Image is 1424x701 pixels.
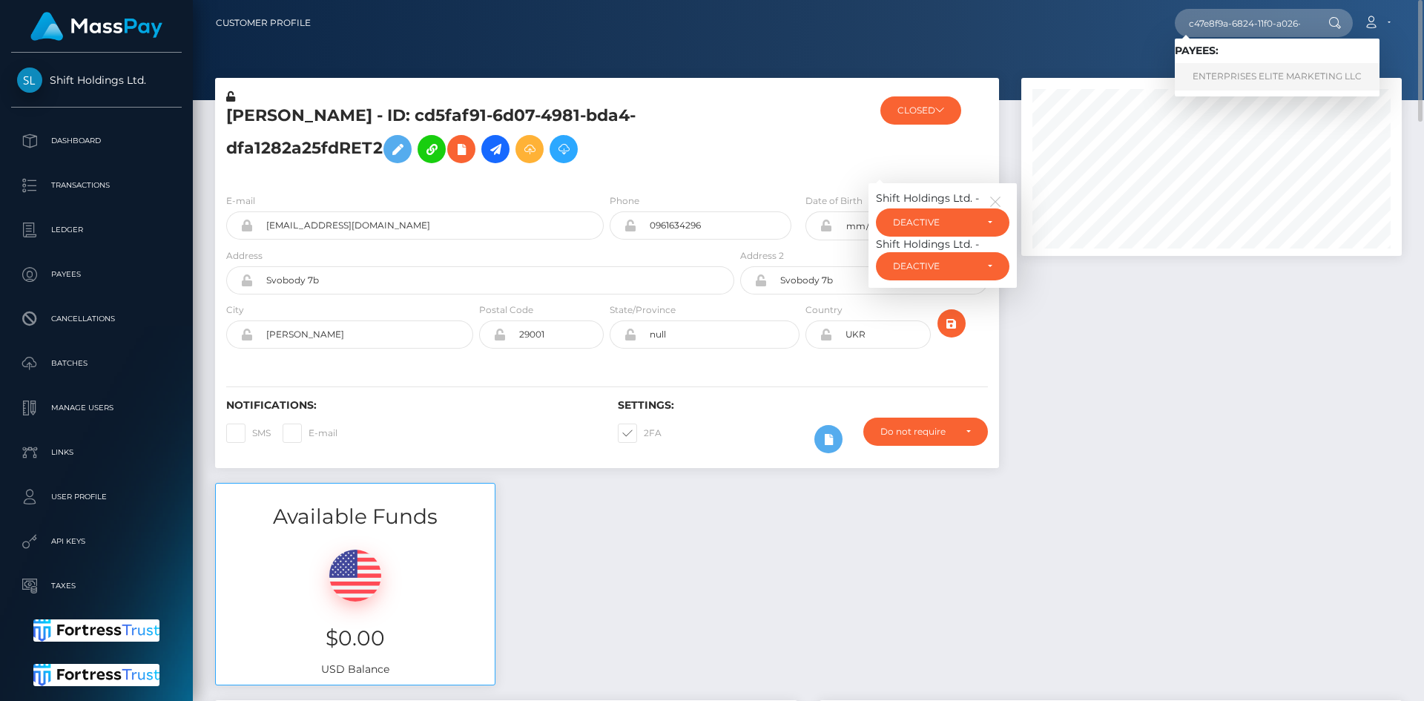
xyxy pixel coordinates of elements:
[1175,9,1314,37] input: Search...
[11,478,182,516] a: User Profile
[11,300,182,338] a: Cancellations
[740,249,784,263] label: Address 2
[17,308,176,330] p: Cancellations
[1175,63,1379,90] a: ENTERPRISES ELITE MARKETING LLC
[33,619,160,642] img: Fortress Trust
[610,194,639,208] label: Phone
[226,194,255,208] label: E-mail
[805,194,863,208] label: Date of Birth
[618,424,662,443] label: 2FA
[33,664,160,686] img: Fortress Trust
[610,303,676,317] label: State/Province
[893,217,975,228] div: DEACTIVE
[17,219,176,241] p: Ledger
[876,208,1009,237] button: DEACTIVE
[329,550,381,602] img: USD.png
[11,73,182,87] span: Shift Holdings Ltd.
[226,303,244,317] label: City
[880,426,954,438] div: Do not require
[11,167,182,204] a: Transactions
[17,575,176,597] p: Taxes
[11,434,182,471] a: Links
[805,303,843,317] label: Country
[11,211,182,249] a: Ledger
[17,68,42,93] img: Shift Holdings Ltd.
[216,502,495,531] h3: Available Funds
[226,105,726,171] h5: [PERSON_NAME] - ID: cd5faf91-6d07-4981-bda4-dfa1282a25fdRET2
[17,486,176,508] p: User Profile
[1175,45,1379,57] h6: Payees:
[893,260,975,272] div: DEACTIVE
[876,252,1009,280] button: DEACTIVE
[17,174,176,197] p: Transactions
[17,352,176,375] p: Batches
[11,256,182,293] a: Payees
[863,418,988,446] button: Do not require
[876,237,1009,252] div: Shift Holdings Ltd. -
[17,263,176,286] p: Payees
[30,12,162,41] img: MassPay Logo
[11,389,182,427] a: Manage Users
[876,191,1009,206] div: Shift Holdings Ltd. -
[11,122,182,159] a: Dashboard
[226,399,596,412] h6: Notifications:
[226,249,263,263] label: Address
[17,441,176,464] p: Links
[216,7,311,39] a: Customer Profile
[226,424,271,443] label: SMS
[17,397,176,419] p: Manage Users
[481,135,510,163] a: Initiate Payout
[283,424,337,443] label: E-mail
[11,523,182,560] a: API Keys
[17,130,176,152] p: Dashboard
[11,345,182,382] a: Batches
[11,567,182,605] a: Taxes
[17,530,176,553] p: API Keys
[216,531,495,685] div: USD Balance
[880,96,961,125] button: CLOSED
[618,399,987,412] h6: Settings:
[479,303,533,317] label: Postal Code
[227,624,484,653] h3: $0.00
